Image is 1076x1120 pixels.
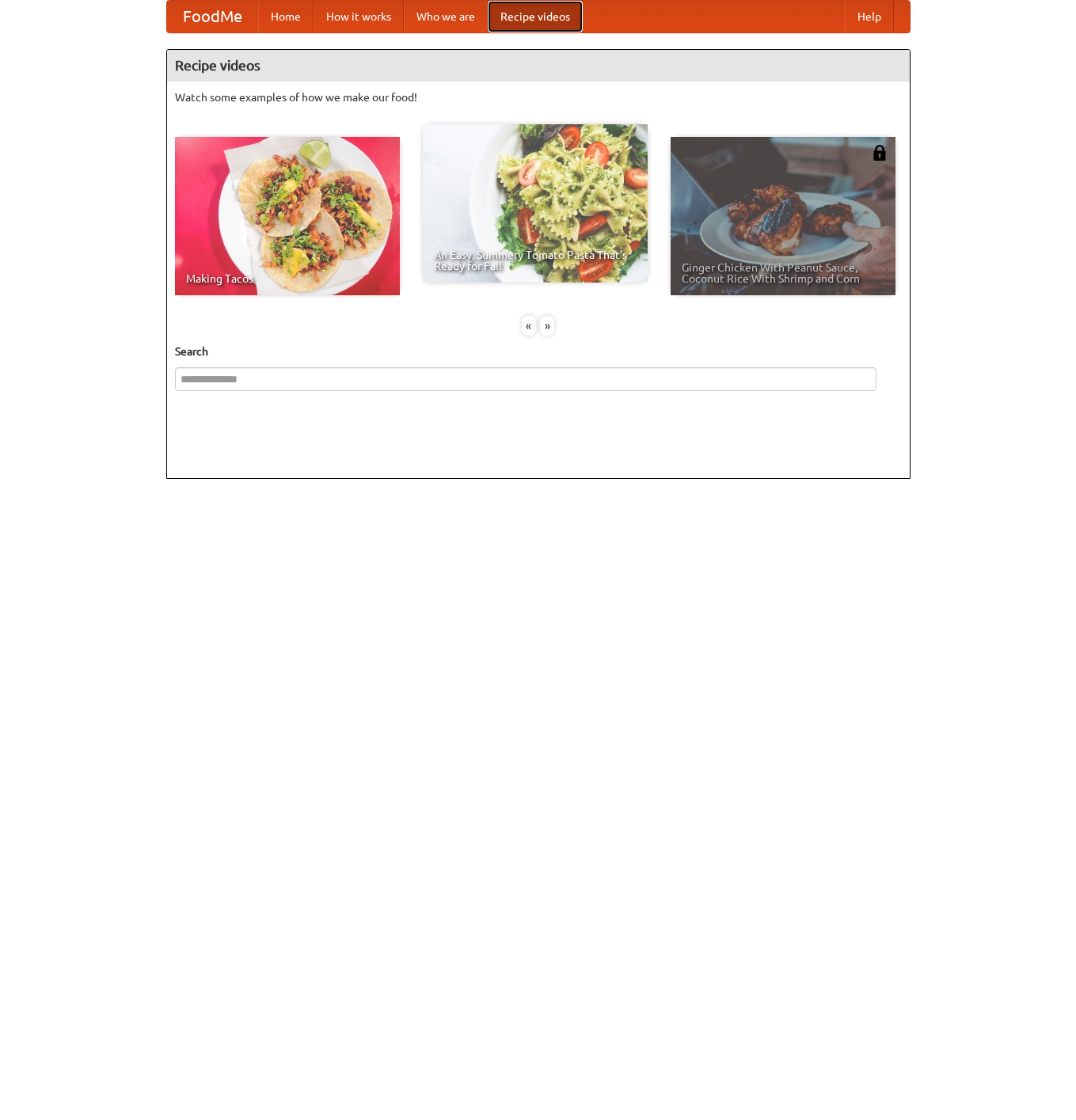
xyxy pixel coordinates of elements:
a: Who we are [404,1,488,32]
a: Help [845,1,894,32]
p: Watch some examples of how we make our food! [175,89,902,105]
a: An Easy, Summery Tomato Pasta That's Ready for Fall [423,124,648,283]
div: » [540,316,554,336]
h5: Search [175,344,902,359]
span: An Easy, Summery Tomato Pasta That's Ready for Fall [434,249,637,271]
img: 483408.png [872,145,888,161]
div: « [522,316,536,336]
a: Recipe videos [488,1,583,32]
a: FoodMe [167,1,258,32]
a: How it works [314,1,404,32]
h4: Recipe videos [167,50,910,82]
a: Making Tacos [175,137,400,295]
a: Home [258,1,314,32]
span: Making Tacos [186,273,389,284]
